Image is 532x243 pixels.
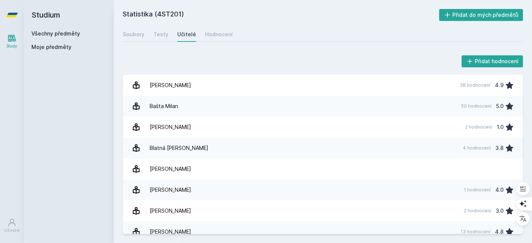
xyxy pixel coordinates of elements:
div: Blatná [PERSON_NAME] [150,141,208,156]
div: Testy [153,31,168,38]
a: [PERSON_NAME] 1 hodnocení 4.0 [123,179,523,200]
div: 4.0 [495,182,504,197]
a: [PERSON_NAME] [123,159,523,179]
div: 2 hodnocení [465,124,492,130]
a: [PERSON_NAME] 13 hodnocení 4.8 [123,221,523,242]
div: 3.8 [495,141,504,156]
a: Blatná [PERSON_NAME] 4 hodnocení 3.8 [123,138,523,159]
div: 4.9 [495,78,504,93]
div: 13 hodnocení [461,229,490,235]
div: Hodnocení [205,31,233,38]
div: [PERSON_NAME] [150,78,191,93]
a: Soubory [123,27,144,42]
div: Study [7,43,18,49]
div: Učitelé [177,31,196,38]
button: Přidat hodnocení [462,55,523,67]
span: Moje předměty [31,43,71,51]
div: [PERSON_NAME] [150,162,191,176]
a: Testy [153,27,168,42]
div: [PERSON_NAME] [150,203,191,218]
div: 1 hodnocení [464,187,491,193]
div: 38 hodnocení [460,82,490,88]
a: Všechny předměty [31,30,80,37]
a: [PERSON_NAME] 2 hodnocení 1.0 [123,117,523,138]
div: 4.8 [495,224,504,239]
div: Bašta Milan [150,99,178,114]
a: Hodnocení [205,27,233,42]
div: Uživatel [4,228,20,233]
a: [PERSON_NAME] 2 hodnocení 3.0 [123,200,523,221]
div: 1.0 [497,120,504,135]
h2: Statistika (4ST201) [123,9,439,21]
div: 4 hodnocení [463,145,491,151]
div: [PERSON_NAME] [150,182,191,197]
div: 50 hodnocení [461,103,492,109]
div: 3.0 [496,203,504,218]
a: Bašta Milan 50 hodnocení 5.0 [123,96,523,117]
a: Učitelé [177,27,196,42]
button: Přidat do mých předmětů [439,9,523,21]
div: Soubory [123,31,144,38]
div: 5.0 [496,99,504,114]
div: [PERSON_NAME] [150,224,191,239]
div: 2 hodnocení [464,208,491,214]
div: [PERSON_NAME] [150,120,191,135]
a: Study [1,30,22,53]
a: Uživatel [1,214,22,237]
a: [PERSON_NAME] 38 hodnocení 4.9 [123,75,523,96]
